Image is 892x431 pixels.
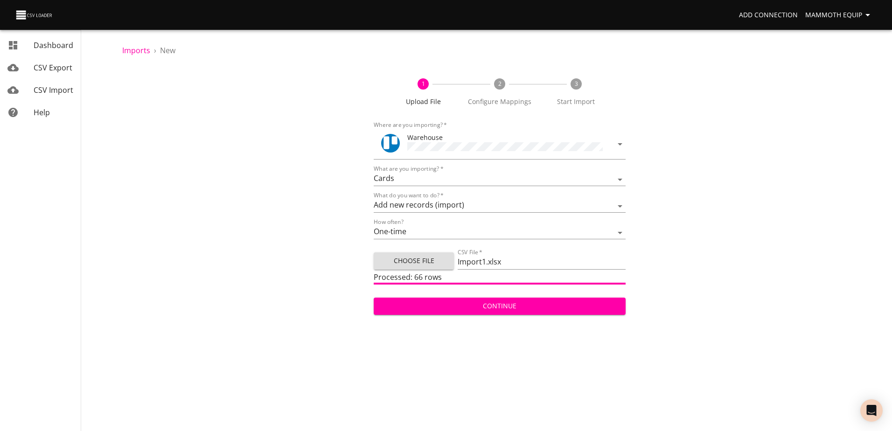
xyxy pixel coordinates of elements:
[160,45,175,56] span: New
[735,7,801,24] a: Add Connection
[381,255,446,267] span: Choose File
[374,193,444,198] label: What do you want to do?
[860,399,883,422] div: Open Intercom Messenger
[542,97,611,106] span: Start Import
[374,129,625,160] div: ToolWarehouse
[374,219,404,225] label: How often?
[381,134,400,153] div: Tool
[34,63,72,73] span: CSV Export
[34,40,73,50] span: Dashboard
[374,272,442,282] span: Processed: 66 rows
[374,122,447,128] label: Where are you importing?
[381,134,400,153] img: Trello
[154,45,156,56] li: ›
[374,298,625,315] button: Continue
[374,166,443,172] label: What are you importing?
[34,85,73,95] span: CSV Import
[498,80,502,88] text: 2
[407,133,443,142] span: Warehouse
[381,300,618,312] span: Continue
[34,107,50,118] span: Help
[801,7,877,24] button: Mammoth Equip
[374,252,454,270] button: Choose File
[739,9,798,21] span: Add Connection
[574,80,578,88] text: 3
[122,45,150,56] a: Imports
[422,80,425,88] text: 1
[465,97,534,106] span: Configure Mappings
[458,250,482,255] label: CSV File
[389,97,458,106] span: Upload File
[15,8,54,21] img: CSV Loader
[805,9,873,21] span: Mammoth Equip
